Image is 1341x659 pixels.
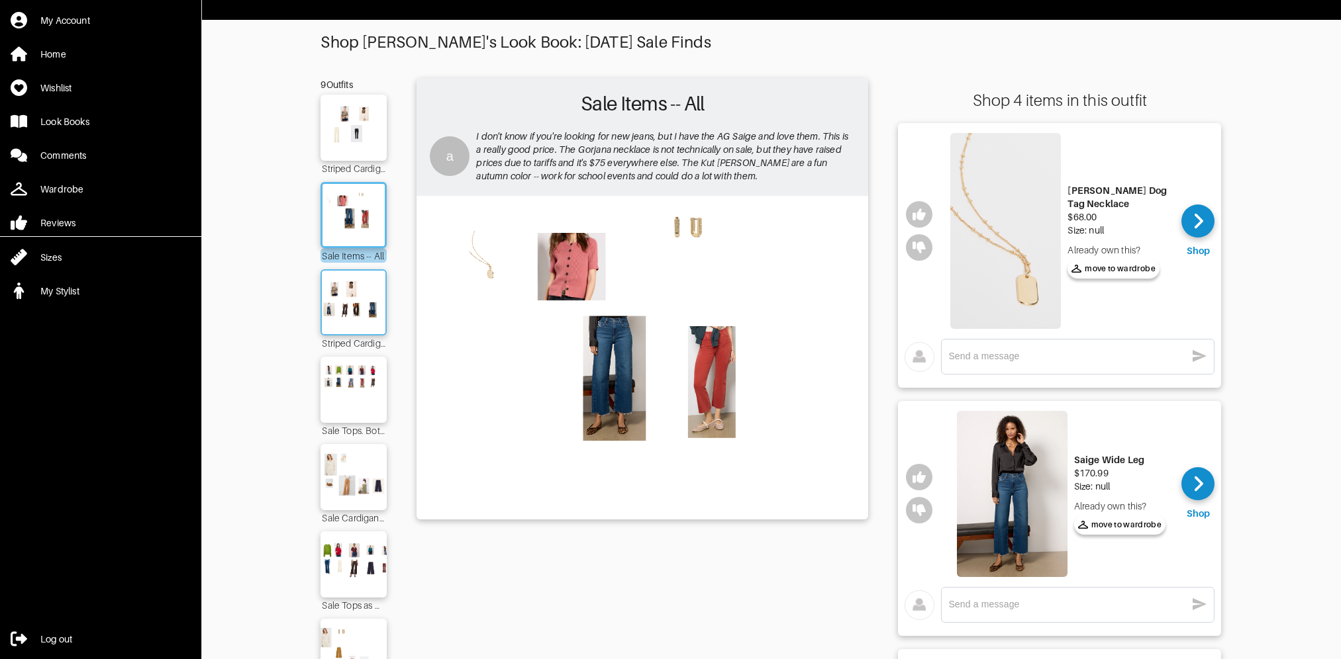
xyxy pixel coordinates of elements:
[1074,480,1166,493] div: Size: null
[321,78,387,91] div: 9 Outfits
[1181,204,1215,257] a: Shop
[318,277,389,328] img: Outfit Striped Cardigan
[321,33,1221,52] div: Shop [PERSON_NAME]'s Look Book: [DATE] Sale Finds
[898,91,1221,110] div: Shop 4 items in this outfit
[40,14,90,27] div: My Account
[1074,466,1166,480] div: $170.99
[950,133,1061,329] img: Griffin Dog Tag Necklace
[1187,244,1211,257] div: Shop
[40,81,72,95] div: Wishlist
[321,161,387,175] div: Striped Cardigan for Work
[40,183,83,196] div: Wardrobe
[1068,184,1171,210] div: [PERSON_NAME] Dog Tag Necklace
[905,342,934,372] img: avatar
[40,216,75,230] div: Reviews
[957,411,1068,577] img: Saige Wide Leg
[1068,210,1171,224] div: $68.00
[430,136,470,176] div: a
[1068,259,1160,279] button: move to wardrobe
[321,597,387,612] div: Sale Tops as Work Looks
[321,423,387,437] div: Sale Tops. Bottoms
[1187,507,1211,520] div: Shop
[1078,519,1162,531] span: move to wardrobe
[40,149,86,162] div: Comments
[321,248,387,263] div: Sale Items -- All
[40,115,89,128] div: Look Books
[40,251,62,264] div: Sizes
[40,633,72,646] div: Log out
[1074,453,1166,466] div: Saige Wide Leg
[317,363,392,416] img: Outfit Sale Tops. Bottoms
[40,48,66,61] div: Home
[40,285,79,298] div: My Stylist
[1071,263,1156,275] span: move to wardrobe
[319,191,389,240] img: Outfit Sale Items -- All
[317,451,392,504] img: Outfit Sale Cardigan - work look
[321,510,387,525] div: Sale Cardigan - work look
[905,590,934,620] img: avatar
[476,130,855,183] p: I don't know if you're looking for new jeans, but I have the AG Saige and love them. This is a re...
[423,202,862,511] img: Outfit Sale Items -- All
[317,101,392,154] img: Outfit Striped Cardigan for Work
[423,85,862,123] h2: Sale Items -- All
[1181,467,1215,520] a: Shop
[1068,224,1171,237] div: Size: null
[1074,500,1166,513] div: Already own this?
[321,335,387,350] div: Striped Cardigan
[317,538,392,591] img: Outfit Sale Tops as Work Looks
[1074,515,1166,535] button: move to wardrobe
[1068,243,1171,257] div: Already own this?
